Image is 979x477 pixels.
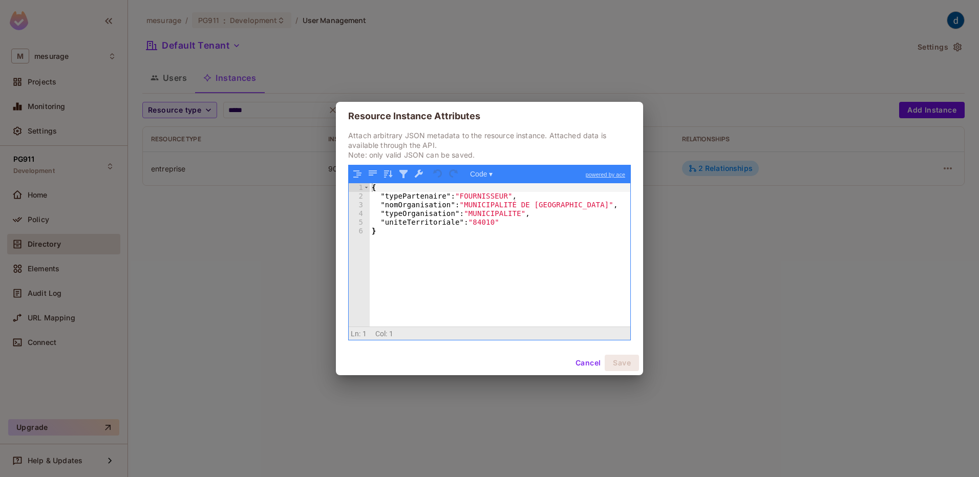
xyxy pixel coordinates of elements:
[349,183,370,192] div: 1
[336,102,643,131] h2: Resource Instance Attributes
[447,167,460,181] button: Redo (Ctrl+Shift+Z)
[349,209,370,218] div: 4
[366,167,379,181] button: Compact JSON data, remove all whitespaces (Ctrl+Shift+I)
[432,167,445,181] button: Undo last action (Ctrl+Z)
[349,192,370,201] div: 2
[363,330,367,338] span: 1
[349,227,370,235] div: 6
[466,167,496,181] button: Code ▾
[349,201,370,209] div: 3
[349,218,370,227] div: 5
[381,167,395,181] button: Sort contents
[351,330,360,338] span: Ln:
[389,330,393,338] span: 1
[351,167,364,181] button: Format JSON data, with proper indentation and line feeds (Ctrl+I)
[375,330,388,338] span: Col:
[397,167,410,181] button: Filter, sort, or transform contents
[571,355,605,371] button: Cancel
[412,167,425,181] button: Repair JSON: fix quotes and escape characters, remove comments and JSONP notation, turn JavaScrip...
[605,355,639,371] button: Save
[581,165,630,184] a: powered by ace
[348,131,631,160] p: Attach arbitrary JSON metadata to the resource instance. Attached data is available through the A...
